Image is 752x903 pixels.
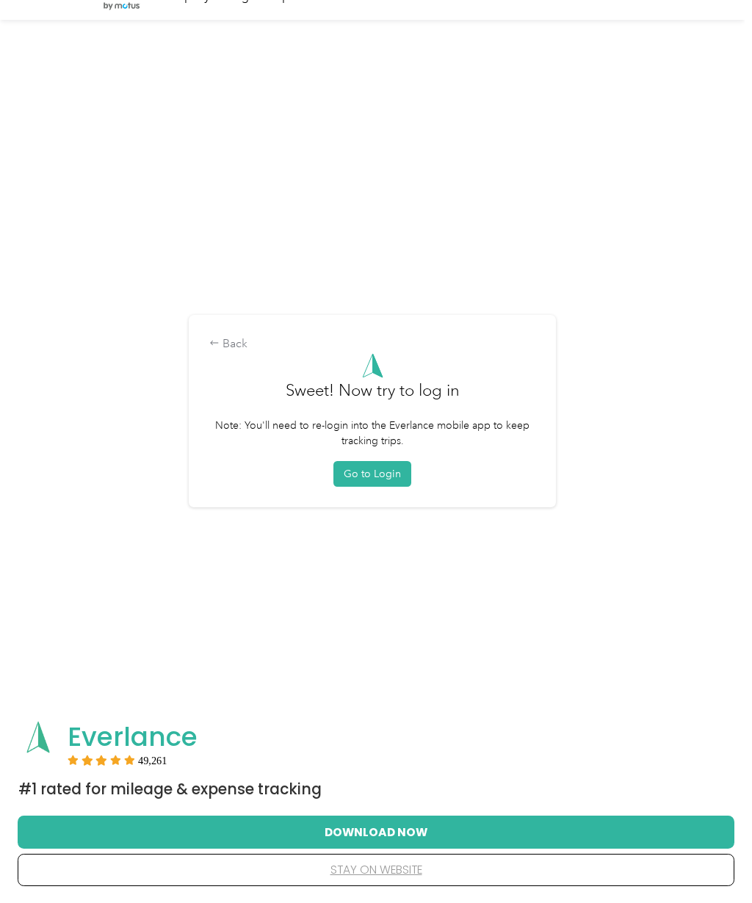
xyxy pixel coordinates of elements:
span: #1 Rated for Mileage & Expense Tracking [18,779,322,799]
p: Note: You'll need to re-login into the Everlance mobile app to keep tracking trips. [209,418,535,449]
span: Everlance [68,718,198,755]
div: Back [209,336,535,353]
button: Go to Login [333,461,411,487]
button: stay on website [41,855,711,885]
span: User reviews count [138,756,167,765]
h3: Sweet! Now try to log in [286,378,460,418]
img: App logo [18,717,58,757]
div: Rating:5 stars [68,755,167,765]
button: Download Now [41,816,711,847]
